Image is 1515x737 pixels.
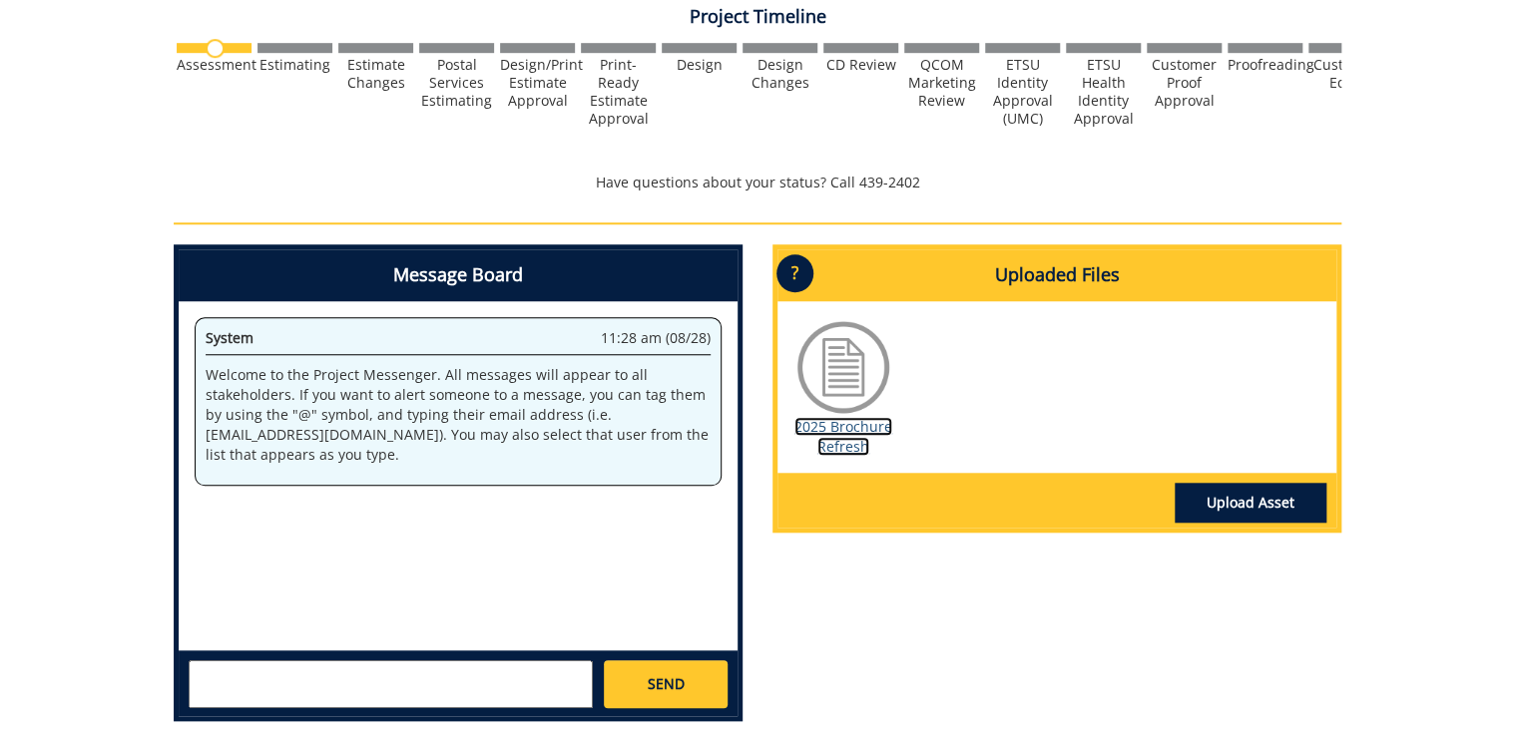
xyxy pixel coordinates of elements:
[1308,56,1383,92] div: Customer Edits
[419,56,494,110] div: Postal Services Estimating
[206,328,253,347] span: System
[500,56,575,110] div: Design/Print Estimate Approval
[662,56,737,74] div: Design
[179,249,738,301] h4: Message Board
[776,254,813,292] p: ?
[1147,56,1222,110] div: Customer Proof Approval
[823,56,898,74] div: CD Review
[777,249,1336,301] h4: Uploaded Files
[604,660,728,708] a: SEND
[1175,483,1326,523] a: Upload Asset
[1066,56,1141,128] div: ETSU Health Identity Approval
[206,365,711,465] p: Welcome to the Project Messenger. All messages will appear to all stakeholders. If you want to al...
[985,56,1060,128] div: ETSU Identity Approval (UMC)
[601,328,711,348] span: 11:28 am (08/28)
[338,56,413,92] div: Estimate Changes
[1228,56,1302,74] div: Proofreading
[189,660,593,708] textarea: messageToSend
[177,56,252,74] div: Assessment
[647,674,684,694] span: SEND
[743,56,817,92] div: Design Changes
[257,56,332,74] div: Estimating
[794,417,892,456] a: 2025 Brochure Refresh
[174,173,1341,192] p: Have questions about your status? Call 439-2402
[904,56,979,110] div: QCOM Marketing Review
[581,56,656,128] div: Print-Ready Estimate Approval
[174,7,1341,27] h4: Project Timeline
[206,39,225,58] img: no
